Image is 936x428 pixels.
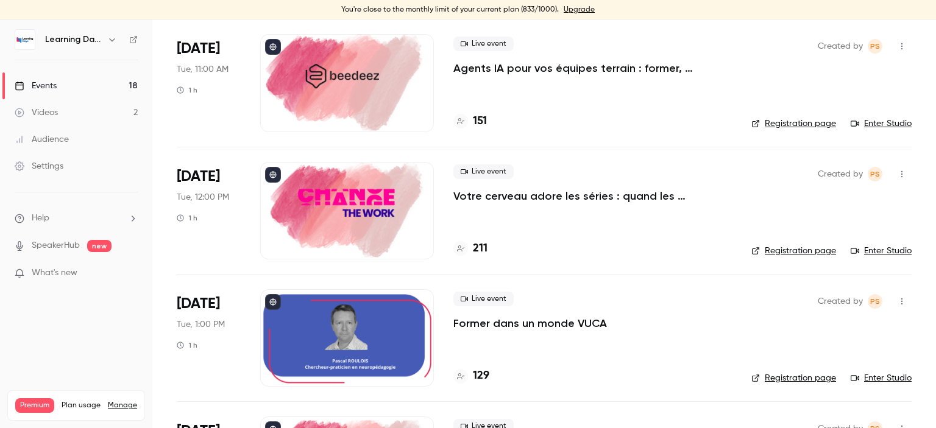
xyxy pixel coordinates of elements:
[751,372,836,384] a: Registration page
[49,71,59,80] img: tab_domain_overview_orange.svg
[851,245,912,257] a: Enter Studio
[177,162,241,259] div: Oct 7 Tue, 12:00 PM (Europe/Paris)
[177,318,225,331] span: Tue, 1:00 PM
[868,167,882,181] span: Prad Selvarajah
[453,316,607,331] a: Former dans un monde VUCA
[868,294,882,309] span: Prad Selvarajah
[15,398,54,413] span: Premium
[868,39,882,54] span: Prad Selvarajah
[15,30,35,49] img: Learning Days
[870,39,880,54] span: PS
[15,212,138,225] li: help-dropdown-opener
[123,268,138,279] iframe: Noticeable Trigger
[32,239,80,252] a: SpeakerHub
[818,39,863,54] span: Created by
[453,240,487,257] a: 211
[751,245,836,257] a: Registration page
[177,39,220,58] span: [DATE]
[45,33,102,46] h6: Learning Days
[62,401,101,410] span: Plan usage
[453,37,514,51] span: Live event
[32,267,77,279] span: What's new
[87,240,112,252] span: new
[15,107,58,119] div: Videos
[453,113,487,130] a: 151
[15,133,69,146] div: Audience
[32,32,138,41] div: Domaine: [DOMAIN_NAME]
[473,368,489,384] h4: 129
[63,72,94,80] div: Domaine
[177,167,220,186] span: [DATE]
[15,80,57,92] div: Events
[177,34,241,132] div: Oct 7 Tue, 11:00 AM (Europe/Paris)
[19,19,29,29] img: logo_orange.svg
[177,289,241,387] div: Oct 7 Tue, 1:00 PM (Europe/Paris)
[32,212,49,225] span: Help
[870,294,880,309] span: PS
[19,32,29,41] img: website_grey.svg
[177,294,220,314] span: [DATE]
[15,160,63,172] div: Settings
[473,113,487,130] h4: 151
[870,167,880,181] span: PS
[453,189,732,203] a: Votre cerveau adore les séries : quand les neurosciences rencontrent la formation
[851,372,912,384] a: Enter Studio
[108,401,137,410] a: Manage
[851,118,912,130] a: Enter Studio
[138,71,148,80] img: tab_keywords_by_traffic_grey.svg
[177,340,197,350] div: 1 h
[177,191,229,203] span: Tue, 12:00 PM
[177,85,197,95] div: 1 h
[818,167,863,181] span: Created by
[453,164,514,179] span: Live event
[564,5,595,15] a: Upgrade
[453,368,489,384] a: 129
[818,294,863,309] span: Created by
[177,63,229,75] span: Tue, 11:00 AM
[453,292,514,306] span: Live event
[34,19,60,29] div: v 4.0.25
[473,240,487,257] h4: 211
[453,61,732,75] a: Agents IA pour vos équipes terrain : former, accompagner et transformer l’expérience apprenant
[177,213,197,223] div: 1 h
[152,72,186,80] div: Mots-clés
[751,118,836,130] a: Registration page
